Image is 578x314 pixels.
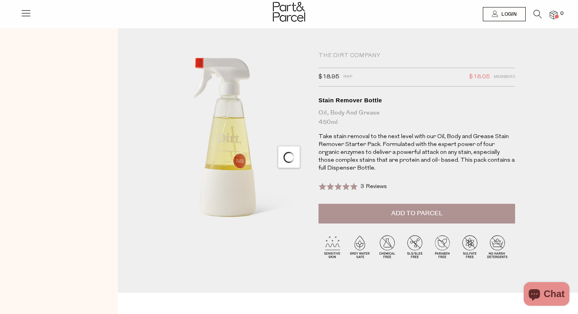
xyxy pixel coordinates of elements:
span: $18.95 [318,72,339,82]
inbox-online-store-chat: Shopify online store chat [521,282,572,308]
span: 3 Reviews [361,184,387,190]
img: P_P-ICONS-Live_Bec_V11_SLS-SLES_Free.svg [401,233,429,260]
img: P_P-ICONS-Live_Bec_V11_Paraben_Free.svg [429,233,456,260]
div: Oil, Body and Grease 450ml [318,108,515,127]
img: P_P-ICONS-Live_Bec_V11_Sulfate_Free.svg [456,233,484,260]
span: Add to Parcel [391,209,443,218]
img: P_P-ICONS-Live_Bec_V11_Sensitive_Skin.svg [318,233,346,260]
a: 0 [550,11,558,19]
span: Members [494,72,515,82]
img: P_P-ICONS-Live_Bec_V11_Chemical_Free.svg [374,233,401,260]
span: RRP [343,72,352,82]
img: Part&Parcel [273,2,305,22]
span: 0 [558,10,565,17]
div: Stain Remover Bottle [318,96,515,104]
span: $18.05 [469,72,490,82]
p: Take stain removal to the next level with our Oil, Body and Grease Stain Remover Starter Pack. Fo... [318,133,515,172]
button: Add to Parcel [318,204,515,223]
a: Login [483,7,526,21]
img: P_P-ICONS-Live_Bec_V11_Grey_Water_Safe.svg [346,233,374,260]
span: Login [499,11,517,18]
div: The Dirt Company [318,52,515,60]
img: Stain Remover Bottle [142,52,307,259]
img: P_P-ICONS-Live_Bec_V11_No_Harsh_Detergents.svg [484,233,511,260]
